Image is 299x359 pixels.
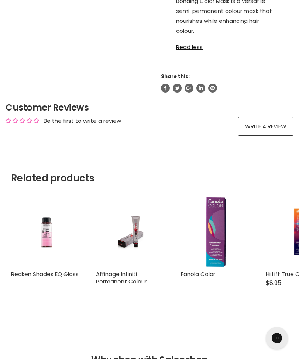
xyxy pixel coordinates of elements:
img: Affinage Infiniti Permanent Colour [108,197,154,267]
img: Redken Shades EQ Gloss [23,197,70,267]
a: Read less [176,39,279,50]
a: Affinage Infiniti Permanent Colour [96,270,147,285]
aside: Share this: [161,73,293,93]
a: Fanola Color [181,270,215,278]
a: Redken Shades EQ Gloss [11,197,81,267]
h2: Customer Reviews [6,101,293,114]
iframe: Gorgias live chat messenger [262,324,292,352]
img: Fanola Color [206,197,226,267]
span: $8.95 [266,279,281,287]
div: Be the first to write a review [44,117,121,125]
a: Redken Shades EQ Gloss [11,270,79,278]
a: Write a review [238,117,293,136]
a: Affinage Infiniti Permanent Colour [96,197,166,267]
a: Fanola Color Fanola Color [181,197,251,267]
h2: Related products [6,154,293,184]
p: This dual-purpose product is perfect for those looking to refresh or tone their hair colour at ho... [176,37,279,208]
div: Average rating is 0.00 stars [6,117,39,125]
span: Share this: [161,73,190,80]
